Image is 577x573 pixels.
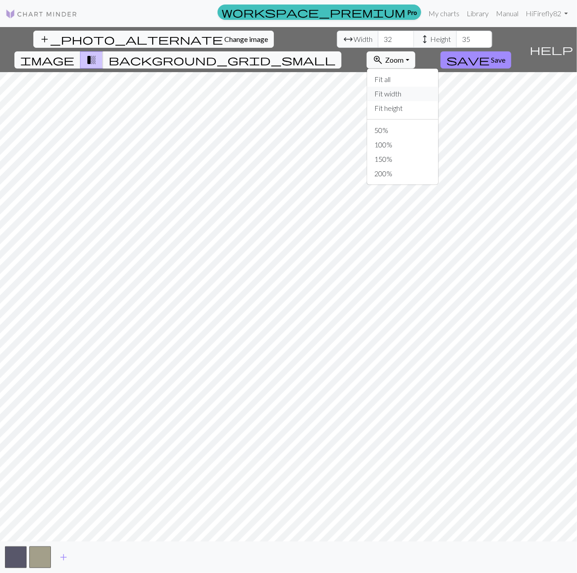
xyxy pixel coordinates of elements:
[441,51,511,69] button: Save
[109,54,336,66] span: background_grid_small
[425,5,463,23] a: My charts
[367,51,415,69] button: Zoom
[52,549,75,566] button: Add color
[343,33,354,46] span: arrow_range
[86,54,97,66] span: transition_fade
[430,34,451,45] span: Height
[354,34,373,45] span: Width
[385,55,404,64] span: Zoom
[33,31,274,48] button: Change image
[367,166,438,181] button: 200%
[463,5,492,23] a: Library
[491,55,505,64] span: Save
[39,33,223,46] span: add_photo_alternate
[446,54,490,66] span: save
[419,33,430,46] span: height
[222,6,405,18] span: workspace_premium
[58,551,69,564] span: add
[20,54,74,66] span: image
[367,87,438,101] button: Fit width
[530,43,573,56] span: help
[367,72,438,87] button: Fit all
[367,152,438,166] button: 150%
[224,35,268,43] span: Change image
[367,138,438,152] button: 100%
[367,123,438,138] button: 50%
[526,27,577,72] button: Help
[492,5,522,23] a: Manual
[522,5,572,23] a: HiFirefly82
[367,101,438,115] button: Fit height
[5,9,77,19] img: Logo
[218,5,421,20] a: Pro
[373,54,383,66] span: zoom_in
